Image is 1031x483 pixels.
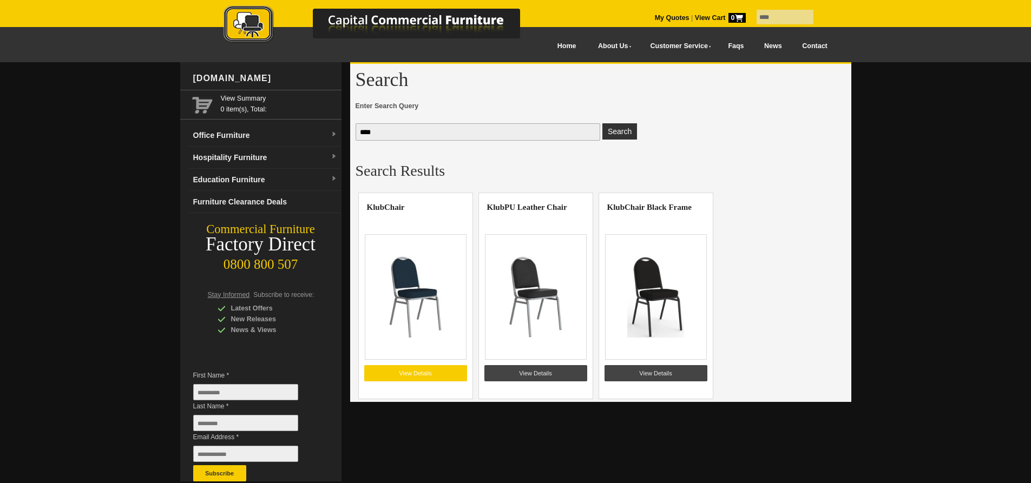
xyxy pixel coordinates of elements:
span: Stay Informed [208,291,250,299]
a: Education Furnituredropdown [189,169,342,191]
input: First Name * [193,384,298,400]
a: KlubChair [367,203,405,211]
span: Subscribe to receive: [253,291,314,299]
span: Last Name * [193,401,314,412]
span: 0 [728,13,746,23]
div: [DOMAIN_NAME] [189,62,342,95]
img: Capital Commercial Furniture Logo [194,5,573,45]
div: 0800 800 507 [180,252,342,272]
div: News & Views [218,325,320,335]
highlight: Klub [367,203,385,211]
a: View Details [364,365,467,381]
a: View Summary [221,93,337,104]
h1: Search [356,69,846,90]
img: dropdown [331,131,337,138]
strong: View Cart [695,14,746,22]
span: First Name * [193,370,314,381]
a: KlubChair Black Frame [607,203,692,211]
a: My Quotes [655,14,689,22]
div: Commercial Furniture [180,222,342,237]
img: dropdown [331,176,337,182]
span: 0 item(s), Total: [221,93,337,113]
a: View Cart0 [693,14,745,22]
a: News [754,34,792,58]
button: Enter Search Query [602,123,637,140]
span: Email Address * [193,432,314,442]
a: Hospitality Furnituredropdown [189,147,342,169]
a: Office Furnituredropdown [189,124,342,147]
div: Factory Direct [180,237,342,252]
img: dropdown [331,154,337,160]
div: Latest Offers [218,303,320,314]
a: View Details [484,365,587,381]
a: About Us [586,34,638,58]
input: Last Name * [193,415,298,431]
a: Faqs [718,34,754,58]
a: KlubPU Leather Chair [487,203,567,211]
h2: Search Results [356,163,846,179]
a: Furniture Clearance Deals [189,191,342,213]
a: View Details [605,365,707,381]
highlight: Klub [487,203,505,211]
input: Enter Search Query [356,123,601,141]
a: Customer Service [638,34,718,58]
span: Enter Search Query [356,101,846,111]
div: New Releases [218,314,320,325]
a: Capital Commercial Furniture Logo [194,5,573,48]
button: Subscribe [193,465,246,481]
input: Email Address * [193,446,298,462]
a: Contact [792,34,837,58]
highlight: Klub [607,203,625,211]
